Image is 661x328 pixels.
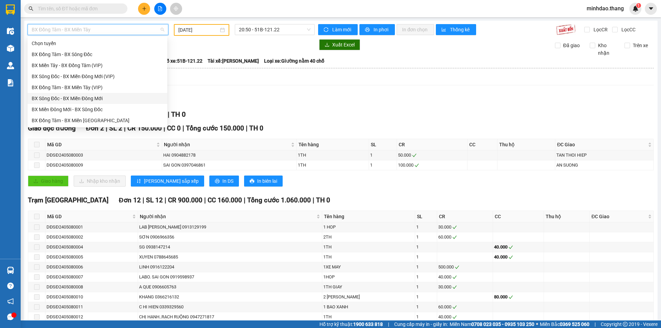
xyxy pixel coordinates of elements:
[167,124,181,132] span: CC 0
[623,322,628,327] span: copyright
[46,162,161,169] div: DĐSĐ2405080009
[508,295,513,299] span: check
[46,284,137,290] div: DĐSĐ2405080008
[452,305,457,309] span: check
[168,196,202,204] span: CR 900.000
[416,244,436,251] div: 1
[494,294,543,300] div: 80.000
[438,224,492,231] div: 30.000
[106,124,107,132] span: |
[494,244,543,251] div: 40.000
[416,274,436,281] div: 1
[46,152,161,159] div: DĐSĐ2405080003
[471,321,534,327] strong: 0708 023 035 - 0935 103 250
[46,244,137,251] div: DĐSĐ2405080004
[318,24,358,35] button: syncLàm mới
[28,124,76,132] span: Giao dọc đường
[323,294,413,300] div: 2 [PERSON_NAME]
[332,26,352,33] span: Làm mới
[164,57,202,65] span: Số xe: 51B-121.22
[412,153,417,158] span: check
[556,24,576,35] img: 9k=
[323,254,413,261] div: 1TH
[416,224,436,231] div: 1
[170,3,182,15] button: aim
[323,304,413,310] div: 1 BAO XANH
[45,150,162,160] td: DĐSĐ2405080003
[32,106,163,113] div: BX Miền Đông Mới - BX Sông Đốc
[46,314,137,320] div: DĐSĐ2405080012
[455,265,459,269] span: check
[139,314,321,320] div: CHỊ HẠNH..RẠCH RUỘNG 0947271817
[630,42,651,49] span: Trên xe
[297,139,369,150] th: Tên hàng
[452,275,457,279] span: check
[74,176,126,187] button: downloadNhập kho nhận
[323,224,413,231] div: 1 HOP
[645,3,657,15] button: caret-down
[556,152,652,159] div: TAN THOI HIEP
[359,24,395,35] button: printerIn phơi
[119,196,141,204] span: Đơn 12
[468,139,497,150] th: CC
[124,124,126,132] span: |
[316,196,330,204] span: TH 0
[544,211,590,222] th: Thu hộ
[416,304,436,310] div: 1
[313,196,314,204] span: |
[556,162,652,169] div: AN SUONG
[438,274,492,281] div: 40.000
[323,244,413,251] div: 1TH
[164,141,290,148] span: Người nhận
[508,245,513,250] span: check
[244,176,283,187] button: printerIn biên lai
[450,320,534,328] span: Miền Nam
[452,315,457,319] span: check
[45,160,162,170] td: DĐSĐ2405080009
[28,176,69,187] button: uploadGiao hàng
[45,262,138,272] td: DĐSĐ2405080006
[323,284,413,290] div: 1TH GIAY
[452,285,457,289] span: check
[6,4,15,15] img: logo-vxr
[557,141,647,148] span: ĐC Giao
[365,27,371,33] span: printer
[374,26,389,33] span: In phơi
[397,139,467,150] th: CR
[493,211,544,222] th: CC
[416,314,436,320] div: 1
[370,152,396,159] div: 1
[441,27,447,33] span: bar-chart
[222,177,233,185] span: In DS
[246,124,248,132] span: |
[437,211,493,222] th: CR
[32,117,163,124] div: BX Đồng Tâm - BX Miền [GEOGRAPHIC_DATA]
[38,5,119,12] input: Tìm tên, số ĐT hoặc mã đơn
[139,244,321,251] div: SG 0938147214
[28,71,167,82] div: BX Sông Đốc - BX Miền Đông Mới (VIP)
[7,314,14,320] span: message
[29,6,33,11] span: search
[47,213,131,220] span: Mã GD
[319,39,360,50] button: downloadXuất Excel
[168,110,169,118] span: |
[595,42,619,57] span: Kho nhận
[28,82,167,93] div: BX Đồng Tâm - BX Miền Tây (VIP)
[452,225,457,230] span: check
[131,176,204,187] button: sort-ascending[PERSON_NAME] sắp xếp
[323,314,413,320] div: 1TH
[7,267,14,274] img: warehouse-icon
[581,4,629,13] span: minhdao.thang
[45,232,138,242] td: DĐSĐ2405080002
[560,321,589,327] strong: 0369 525 060
[250,179,254,184] span: printer
[28,38,167,49] div: Chọn tuyến
[7,298,14,305] span: notification
[28,93,167,104] div: BX Sông Đốc - BX Miền Đông Mới
[398,152,466,159] div: 50.000
[45,272,138,282] td: DĐSĐ2405080007
[388,320,389,328] span: |
[398,162,466,169] div: 100.000
[46,264,137,271] div: DĐSĐ2405080006
[208,196,242,204] span: CC 160.000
